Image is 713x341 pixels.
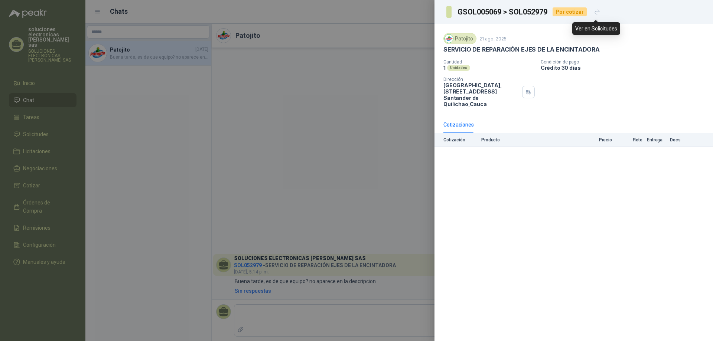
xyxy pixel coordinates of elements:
div: Patojito [443,33,476,44]
p: Condición de pago [541,59,710,65]
p: Entrega [647,137,665,142]
p: Cotización [443,137,477,142]
div: Ver en Solicitudes [572,22,620,35]
p: 1 [443,65,446,71]
p: Dirección [443,77,519,82]
p: Producto [481,137,570,142]
div: Unidades [447,65,470,71]
p: Crédito 30 días [541,65,710,71]
p: Flete [616,137,642,142]
h3: GSOL005069 > SOL052979 [458,8,548,16]
p: Precio [575,137,612,142]
p: [GEOGRAPHIC_DATA], [STREET_ADDRESS] Santander de Quilichao , Cauca [443,82,519,107]
p: SERVICIO DE REPARACIÓN EJES DE LA ENCINTADORA [443,46,600,53]
p: Cantidad [443,59,535,65]
div: Por cotizar [553,7,587,16]
p: Docs [670,137,685,142]
div: Cotizaciones [443,121,474,129]
img: Company Logo [445,35,453,43]
p: 21 ago, 2025 [479,36,507,42]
